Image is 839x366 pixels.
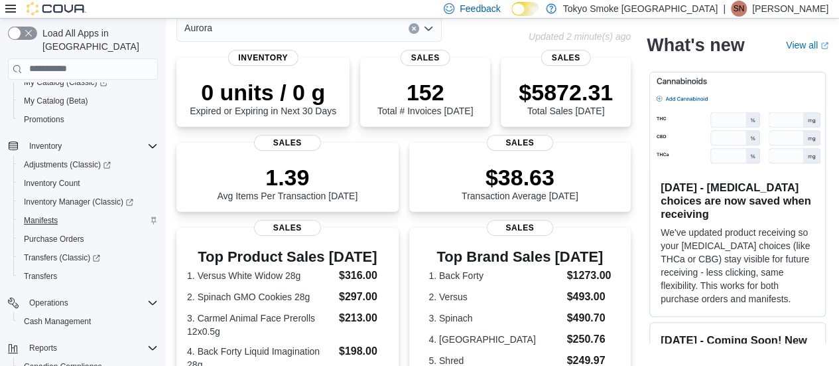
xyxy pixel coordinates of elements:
[339,289,388,305] dd: $297.00
[187,249,388,265] h3: Top Product Sales [DATE]
[428,249,611,265] h3: Top Brand Sales [DATE]
[428,333,561,346] dt: 4. [GEOGRAPHIC_DATA]
[13,73,163,92] a: My Catalog (Classic)
[19,194,158,210] span: Inventory Manager (Classic)
[37,27,158,53] span: Load All Apps in [GEOGRAPHIC_DATA]
[731,1,747,17] div: Stephanie Neblett
[19,268,158,284] span: Transfers
[187,269,334,282] dt: 1. Versus White Widow 28g
[661,181,814,221] h3: [DATE] - [MEDICAL_DATA] choices are now saved when receiving
[254,135,320,151] span: Sales
[519,79,613,106] p: $5872.31
[13,110,163,129] button: Promotions
[511,16,512,17] span: Dark Mode
[24,234,84,244] span: Purchase Orders
[184,20,212,36] span: Aurora
[423,23,434,34] button: Open list of options
[401,50,450,66] span: Sales
[13,92,163,110] button: My Catalog (Beta)
[187,312,334,338] dt: 3. Carmel Animal Face Prerolls 12x0.5g
[409,23,419,34] button: Clear input
[187,290,334,304] dt: 2. Spinach GMO Cookies 28g
[529,31,631,42] p: Updated 2 minute(s) ago
[13,312,163,331] button: Cash Management
[428,290,561,304] dt: 2. Versus
[786,40,828,50] a: View allExternal link
[19,268,62,284] a: Transfers
[339,310,388,326] dd: $213.00
[29,141,62,151] span: Inventory
[13,174,163,193] button: Inventory Count
[24,215,58,226] span: Manifests
[428,312,561,325] dt: 3. Spinach
[377,79,473,116] div: Total # Invoices [DATE]
[734,1,745,17] span: SN
[24,77,107,88] span: My Catalog (Classic)
[19,213,63,229] a: Manifests
[24,295,158,311] span: Operations
[24,178,80,189] span: Inventory Count
[566,310,611,326] dd: $490.70
[24,114,64,125] span: Promotions
[29,343,57,353] span: Reports
[462,164,578,201] div: Transaction Average [DATE]
[13,193,163,211] a: Inventory Manager (Classic)
[487,220,553,236] span: Sales
[19,250,158,266] span: Transfers (Classic)
[19,157,158,173] span: Adjustments (Classic)
[19,231,158,247] span: Purchase Orders
[19,175,86,191] a: Inventory Count
[428,269,561,282] dt: 1. Back Forty
[723,1,726,17] p: |
[227,50,298,66] span: Inventory
[19,74,113,90] a: My Catalog (Classic)
[13,155,163,174] a: Adjustments (Classic)
[24,252,100,263] span: Transfers (Classic)
[19,157,116,173] a: Adjustments (Classic)
[3,137,163,155] button: Inventory
[19,112,158,128] span: Promotions
[13,230,163,248] button: Purchase Orders
[19,93,94,109] a: My Catalog (Beta)
[3,294,163,312] button: Operations
[27,2,86,15] img: Cova
[462,164,578,191] p: $38.63
[19,112,70,128] a: Promotions
[217,164,357,201] div: Avg Items Per Transaction [DATE]
[190,79,336,106] p: 0 units / 0 g
[24,295,74,311] button: Operations
[24,138,67,154] button: Inventory
[19,231,90,247] a: Purchase Orders
[19,250,105,266] a: Transfers (Classic)
[24,96,88,106] span: My Catalog (Beta)
[566,289,611,305] dd: $493.00
[487,135,553,151] span: Sales
[19,194,139,210] a: Inventory Manager (Classic)
[217,164,357,191] p: 1.39
[3,339,163,357] button: Reports
[339,268,388,284] dd: $316.00
[19,93,158,109] span: My Catalog (Beta)
[19,314,96,329] a: Cash Management
[190,79,336,116] div: Expired or Expiring in Next 30 Days
[24,138,158,154] span: Inventory
[254,220,320,236] span: Sales
[13,267,163,286] button: Transfers
[24,159,111,170] span: Adjustments (Classic)
[29,298,68,308] span: Operations
[566,268,611,284] dd: $1273.00
[13,211,163,230] button: Manifests
[647,35,744,56] h2: What's new
[19,175,158,191] span: Inventory Count
[24,316,91,327] span: Cash Management
[24,271,57,282] span: Transfers
[377,79,473,106] p: 152
[24,340,62,356] button: Reports
[752,1,828,17] p: [PERSON_NAME]
[519,79,613,116] div: Total Sales [DATE]
[661,226,814,306] p: We've updated product receiving so your [MEDICAL_DATA] choices (like THCa or CBG) stay visible fo...
[566,331,611,347] dd: $250.76
[563,1,718,17] p: Tokyo Smoke [GEOGRAPHIC_DATA]
[820,42,828,50] svg: External link
[24,197,133,207] span: Inventory Manager (Classic)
